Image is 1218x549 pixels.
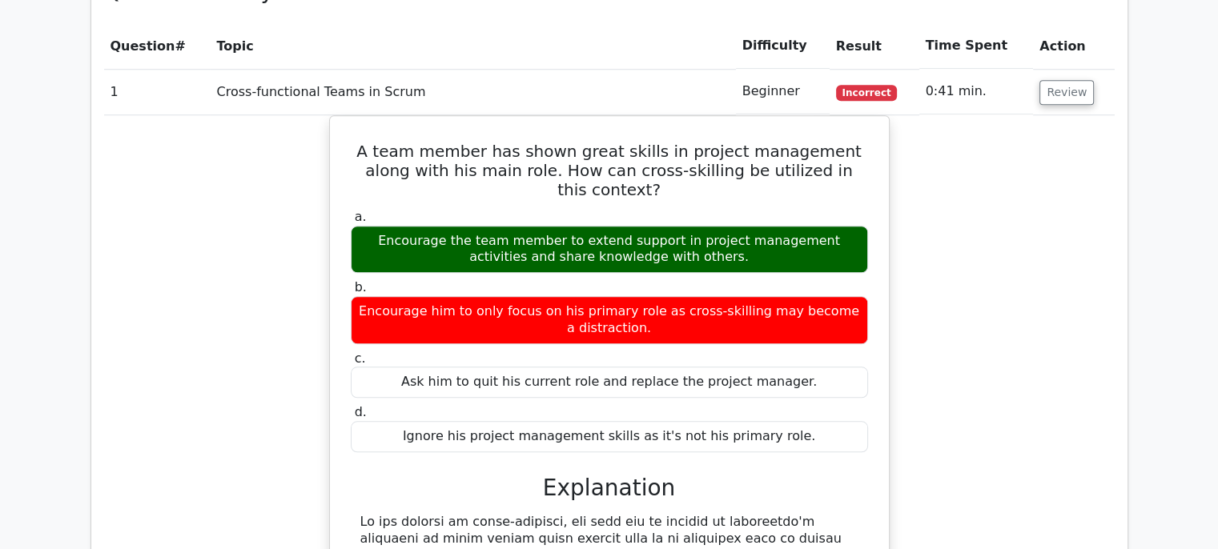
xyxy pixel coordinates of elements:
td: Cross-functional Teams in Scrum [210,69,735,114]
div: Encourage the team member to extend support in project management activities and share knowledge ... [351,226,868,274]
h5: A team member has shown great skills in project management along with his main role. How can cros... [349,142,870,199]
span: a. [355,209,367,224]
th: Topic [210,23,735,69]
th: Action [1033,23,1114,69]
span: Incorrect [836,85,898,101]
span: d. [355,404,367,419]
h3: Explanation [360,475,858,502]
td: 0:41 min. [919,69,1034,114]
td: 1 [104,69,211,114]
div: Ask him to quit his current role and replace the project manager. [351,367,868,398]
th: Result [830,23,919,69]
span: Question [111,38,175,54]
span: c. [355,351,366,366]
div: Ignore his project management skills as it's not his primary role. [351,421,868,452]
span: b. [355,279,367,295]
button: Review [1039,80,1094,105]
th: Time Spent [919,23,1034,69]
th: Difficulty [736,23,830,69]
th: # [104,23,211,69]
div: Encourage him to only focus on his primary role as cross-skilling may become a distraction. [351,296,868,344]
td: Beginner [736,69,830,114]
